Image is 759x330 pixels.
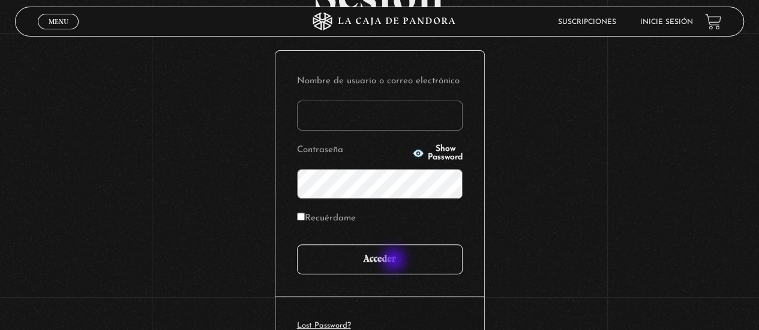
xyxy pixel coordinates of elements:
input: Acceder [297,244,463,274]
label: Recuérdame [297,210,356,228]
span: Cerrar [44,28,73,37]
a: View your shopping cart [705,14,721,30]
a: Suscripciones [558,19,616,26]
label: Nombre de usuario o correo electrónico [297,72,463,91]
span: Menu [49,18,68,25]
label: Contraseña [297,141,409,160]
button: Show Password [412,145,463,162]
a: Lost Password? [297,322,351,329]
span: Show Password [428,145,463,162]
input: Recuérdame [297,213,305,220]
a: Inicie sesión [640,19,693,26]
